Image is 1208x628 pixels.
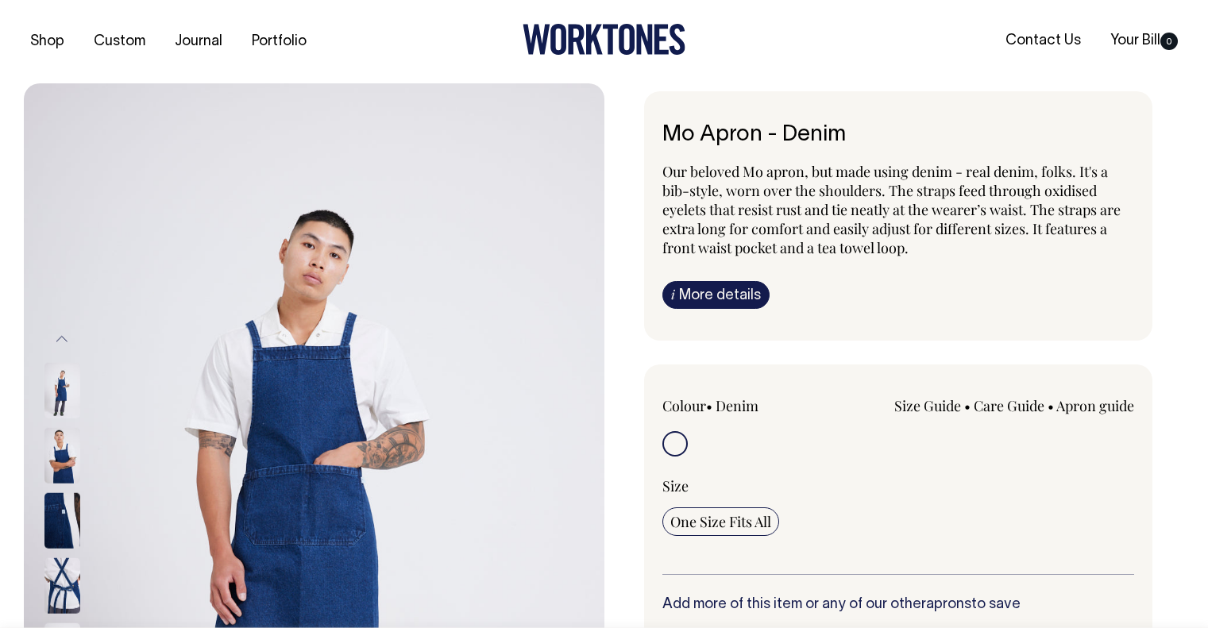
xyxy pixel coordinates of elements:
label: Denim [716,396,758,415]
div: Size [662,476,1135,495]
span: • [964,396,971,415]
a: Care Guide [974,396,1044,415]
a: Shop [24,29,71,55]
div: Colour [662,396,851,415]
img: denim [44,493,80,549]
button: Previous [50,321,74,356]
span: i [671,286,675,302]
h6: Add more of this item or any of our other to save [662,597,1135,613]
h6: Mo Apron - Denim [662,123,1135,148]
span: • [1048,396,1054,415]
span: One Size Fits All [670,512,771,531]
a: Size Guide [894,396,961,415]
a: Portfolio [245,29,313,55]
a: Journal [168,29,229,55]
input: One Size Fits All [662,507,779,536]
a: aprons [926,598,971,611]
a: iMore details [662,281,770,309]
a: Apron guide [1056,396,1134,415]
img: denim [44,558,80,614]
img: denim [44,363,80,418]
span: • [706,396,712,415]
span: 0 [1160,33,1178,50]
span: Our beloved Mo apron, but made using denim - real denim, folks. It's a bib-style, worn over the s... [662,162,1121,257]
a: Contact Us [999,28,1087,54]
a: Custom [87,29,152,55]
a: Your Bill0 [1104,28,1184,54]
img: denim [44,428,80,484]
